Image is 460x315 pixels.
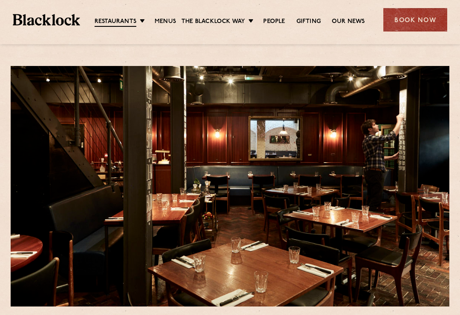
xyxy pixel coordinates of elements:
a: The Blacklock Way [181,17,245,26]
a: Restaurants [95,17,136,27]
a: Gifting [296,17,321,26]
img: BL_Textured_Logo-footer-cropped.svg [13,14,80,26]
div: Book Now [383,8,447,31]
a: Menus [155,17,176,26]
a: People [263,17,285,26]
a: Our News [332,17,365,26]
